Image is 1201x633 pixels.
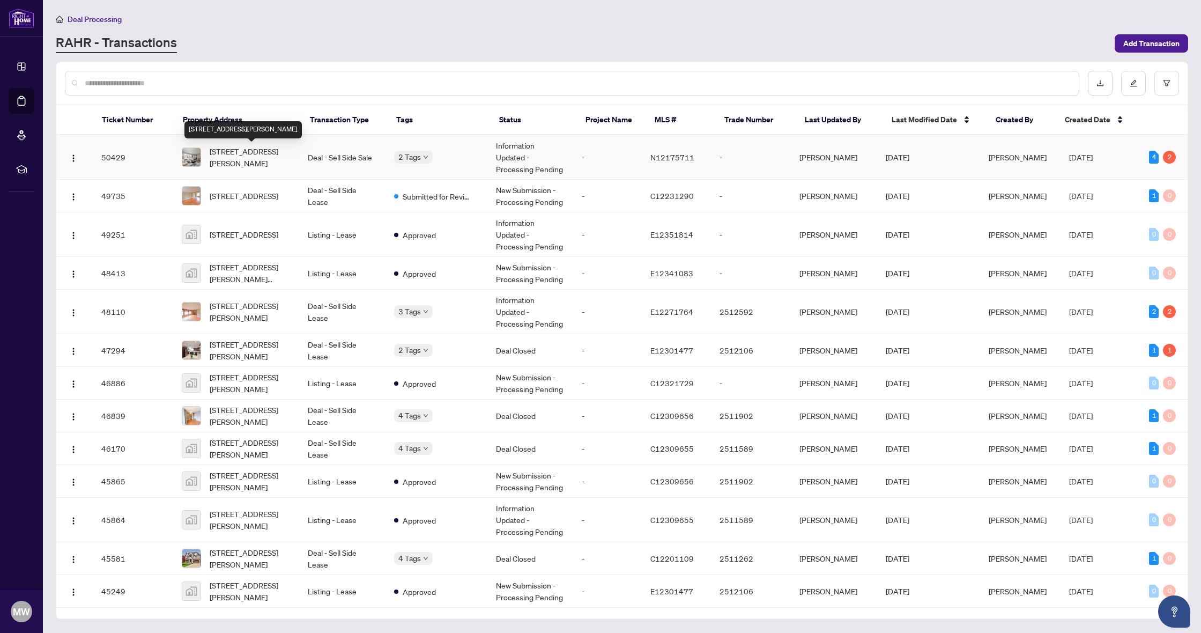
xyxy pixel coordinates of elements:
span: [DATE] [1069,152,1093,162]
span: [STREET_ADDRESS][PERSON_NAME] [210,371,291,395]
button: Logo [65,550,82,567]
td: [PERSON_NAME] [791,465,877,498]
div: 1 [1149,344,1159,357]
td: - [573,212,642,257]
td: Listing - Lease [299,465,385,498]
span: down [423,348,428,353]
td: [PERSON_NAME] [791,367,877,400]
td: 47294 [93,334,173,367]
th: Last Updated By [796,105,883,135]
span: Deal Processing [68,14,122,24]
div: 0 [1163,409,1176,422]
img: Logo [69,231,78,240]
td: Information Updated - Processing Pending [487,290,573,334]
td: 2511262 [711,542,791,575]
span: 2 Tags [398,344,421,356]
td: - [573,334,642,367]
span: 3 Tags [398,305,421,318]
th: Last Modified Date [883,105,987,135]
td: 49735 [93,180,173,212]
span: [PERSON_NAME] [989,515,1047,525]
td: New Submission - Processing Pending [487,465,573,498]
td: [PERSON_NAME] [791,498,877,542]
span: C12231290 [650,191,694,201]
button: Add Transaction [1115,34,1188,53]
span: [PERSON_NAME] [989,476,1047,486]
div: 1 [1163,344,1176,357]
td: Deal Closed [487,334,573,367]
img: thumbnail-img [182,511,201,529]
div: 0 [1163,228,1176,241]
span: down [423,446,428,451]
span: Approved [403,586,436,598]
span: [DATE] [886,307,909,316]
span: [DATE] [886,268,909,278]
img: thumbnail-img [182,439,201,458]
span: [DATE] [886,586,909,596]
td: - [573,135,642,180]
span: [DATE] [886,230,909,239]
span: E12271764 [650,307,693,316]
th: Transaction Type [301,105,388,135]
img: Logo [69,478,78,487]
td: Listing - Lease [299,575,385,608]
span: Submitted for Review [403,190,472,202]
td: [PERSON_NAME] [791,575,877,608]
span: [DATE] [886,476,909,486]
span: Created Date [1065,114,1110,126]
div: 1 [1149,409,1159,422]
img: thumbnail-img [182,225,201,244]
span: C12309655 [650,515,694,525]
td: 45865 [93,465,173,498]
span: C12321729 [650,378,694,388]
span: [STREET_ADDRESS][PERSON_NAME] [210,469,291,493]
span: C12201109 [650,554,694,563]
button: Logo [65,407,82,424]
span: [PERSON_NAME] [989,230,1047,239]
span: [STREET_ADDRESS][PERSON_NAME] [210,547,291,570]
button: Logo [65,264,82,282]
img: Logo [69,445,78,454]
span: [STREET_ADDRESS][PERSON_NAME] [210,508,291,532]
span: down [423,413,428,418]
span: [DATE] [886,378,909,388]
th: Created By [987,105,1056,135]
td: 2511589 [711,498,791,542]
span: 2 Tags [398,151,421,163]
span: [DATE] [1069,191,1093,201]
span: [DATE] [886,444,909,453]
span: [PERSON_NAME] [989,586,1047,596]
img: Logo [69,308,78,317]
button: edit [1121,71,1146,95]
span: down [423,556,428,561]
td: 2511902 [711,465,791,498]
span: N12175711 [650,152,694,162]
button: filter [1154,71,1179,95]
span: [PERSON_NAME] [989,191,1047,201]
span: [DATE] [886,152,909,162]
button: Logo [65,187,82,204]
span: [STREET_ADDRESS][PERSON_NAME] [210,300,291,323]
td: - [573,432,642,465]
span: [PERSON_NAME] [989,411,1047,421]
div: 1 [1149,442,1159,455]
img: Logo [69,588,78,597]
td: - [573,400,642,432]
td: [PERSON_NAME] [791,542,877,575]
div: 0 [1149,513,1159,526]
td: 49251 [93,212,173,257]
span: C12309656 [650,411,694,421]
span: [STREET_ADDRESS][PERSON_NAME] [210,338,291,362]
span: E12341083 [650,268,693,278]
td: 2512106 [711,575,791,608]
span: down [423,309,428,314]
td: - [711,135,791,180]
th: MLS # [646,105,715,135]
td: 45581 [93,542,173,575]
th: Ticket Number [93,105,174,135]
img: Logo [69,413,78,421]
button: Logo [65,583,82,600]
span: C12309655 [650,444,694,453]
td: - [573,180,642,212]
span: [DATE] [1069,515,1093,525]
